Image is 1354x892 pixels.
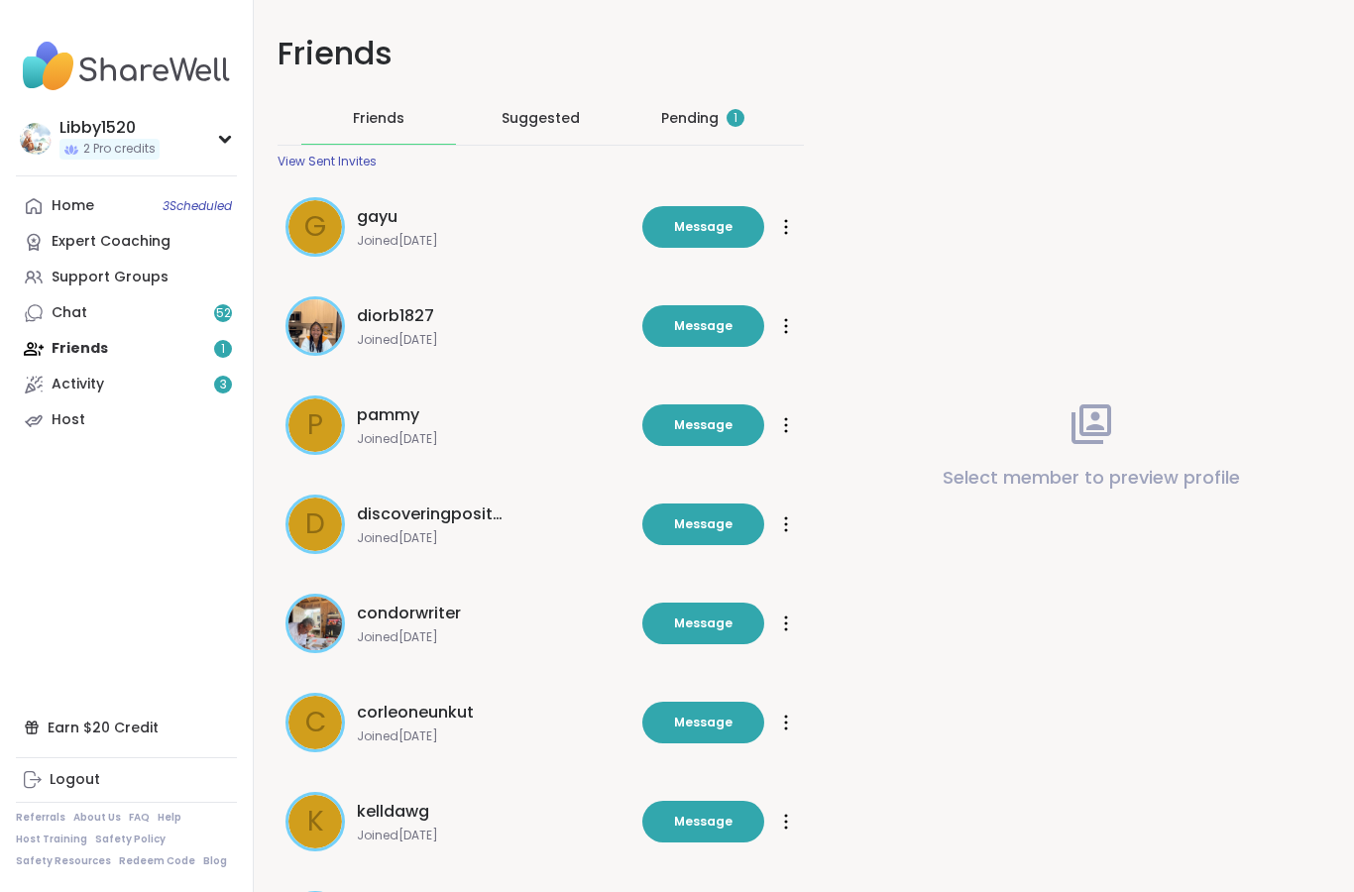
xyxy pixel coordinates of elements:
div: Host [52,410,85,430]
span: Joined [DATE] [357,728,630,744]
span: 1 [733,110,737,127]
span: corleoneunkut [357,701,474,725]
span: kelldawg [357,800,429,824]
span: pammy [357,403,419,427]
a: Chat52 [16,295,237,331]
div: Logout [50,770,100,790]
span: k [307,801,324,842]
img: condorwriter [288,597,342,650]
a: FAQ [129,811,150,825]
button: Message [642,801,764,842]
a: Safety Policy [95,833,166,846]
img: diorb1827 [288,299,342,353]
a: Expert Coaching [16,224,237,260]
h1: Friends [278,32,804,76]
span: Message [674,416,733,434]
img: Libby1520 [20,123,52,155]
span: p [307,404,323,446]
span: condorwriter [357,602,461,625]
a: Blog [203,854,227,868]
span: Message [674,317,733,335]
a: Home3Scheduled [16,188,237,224]
button: Message [642,503,764,545]
div: Home [52,196,94,216]
div: Earn $20 Credit [16,710,237,745]
a: Referrals [16,811,65,825]
div: Libby1520 [59,117,160,139]
span: 2 Pro credits [83,141,156,158]
span: g [304,206,326,248]
a: Host Training [16,833,87,846]
img: ShareWell Nav Logo [16,32,237,101]
a: Logout [16,762,237,798]
button: Message [642,603,764,644]
button: Message [642,404,764,446]
a: Host [16,402,237,438]
a: Support Groups [16,260,237,295]
a: Redeem Code [119,854,195,868]
span: Joined [DATE] [357,233,630,249]
span: Joined [DATE] [357,431,630,447]
span: Friends [353,108,404,128]
a: Activity3 [16,367,237,402]
div: Chat [52,303,87,323]
span: Joined [DATE] [357,332,630,348]
span: Message [674,614,733,632]
span: d [305,503,325,545]
span: 52 [216,305,231,322]
p: Select member to preview profile [943,464,1240,492]
span: 3 Scheduled [163,198,232,214]
span: 3 [220,377,227,393]
button: Message [642,305,764,347]
a: About Us [73,811,121,825]
span: Suggested [502,108,580,128]
span: diorb1827 [357,304,434,328]
span: Message [674,218,733,236]
div: Activity [52,375,104,394]
span: gayu [357,205,397,229]
span: discoveringpositivityeveryday [357,502,506,526]
div: View Sent Invites [278,154,377,169]
a: Safety Resources [16,854,111,868]
span: Message [674,714,733,731]
div: Support Groups [52,268,169,287]
span: Joined [DATE] [357,629,630,645]
span: Joined [DATE] [357,530,630,546]
span: Joined [DATE] [357,828,630,843]
a: Help [158,811,181,825]
div: Expert Coaching [52,232,170,252]
div: Pending [661,108,744,128]
button: Message [642,702,764,743]
span: Message [674,515,733,533]
span: c [305,702,326,743]
button: Message [642,206,764,248]
span: Message [674,813,733,831]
